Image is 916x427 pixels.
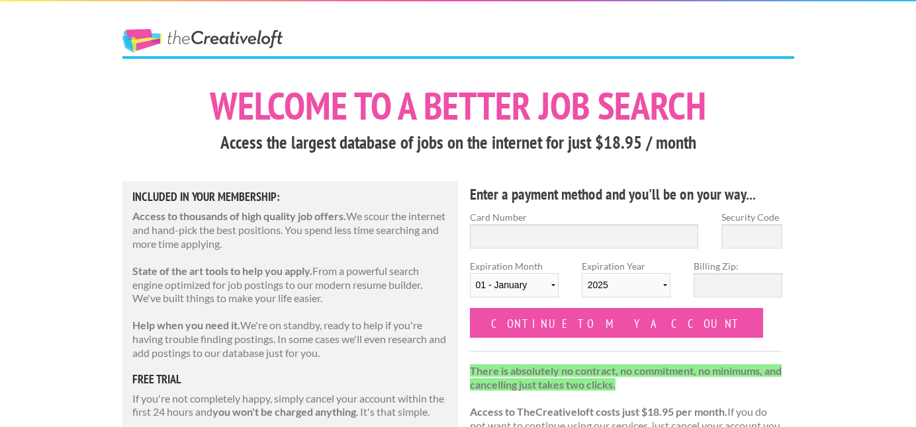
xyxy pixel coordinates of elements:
strong: State of the art tools to help you apply. [132,264,312,277]
h5: Included in Your Membership: [132,191,449,203]
h5: free trial [132,373,449,385]
strong: Help when you need it. [132,319,240,331]
select: Expiration Month [470,273,559,297]
p: We're on standby, ready to help if you're having trouble finding postings. In some cases we'll ev... [132,319,449,360]
a: The Creative Loft [122,29,283,53]
h4: Enter a payment method and you'll be on your way... [470,184,783,205]
label: Expiration Year [582,259,670,308]
label: Security Code [721,210,782,224]
strong: There is absolutely no contract, no commitment, no minimums, and cancelling just takes two clicks. [470,364,782,391]
label: Billing Zip: [694,259,782,273]
strong: Access to TheCreativeloft costs just $18.95 per month. [470,405,727,418]
label: Card Number [470,210,699,224]
p: We scour the internet and hand-pick the best positions. You spend less time searching and more ti... [132,210,449,251]
p: From a powerful search engine optimized for job postings to our modern resume builder. We've buil... [132,264,449,305]
h3: Access the largest database of jobs on the internet for just $18.95 / month [122,130,794,155]
strong: Access to thousands of high quality job offers. [132,210,346,222]
select: Expiration Year [582,273,670,297]
label: Expiration Month [470,259,559,308]
p: If you're not completely happy, simply cancel your account within the first 24 hours and . It's t... [132,392,449,420]
h1: Welcome to a better job search [122,87,794,125]
input: Continue to my account [470,308,764,338]
strong: you won't be charged anything [212,405,356,418]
